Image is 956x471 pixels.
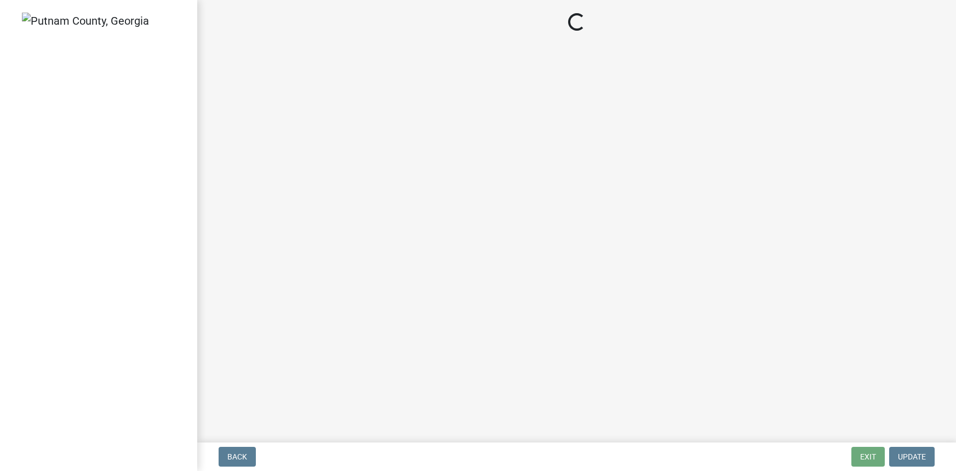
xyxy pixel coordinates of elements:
[227,452,247,461] span: Back
[851,447,885,467] button: Exit
[22,13,149,29] img: Putnam County, Georgia
[898,452,926,461] span: Update
[889,447,935,467] button: Update
[219,447,256,467] button: Back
